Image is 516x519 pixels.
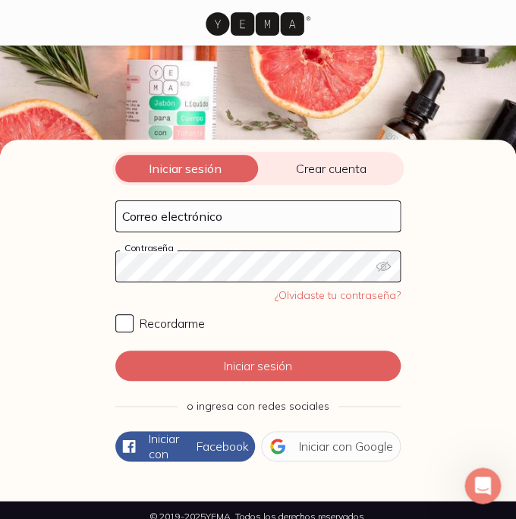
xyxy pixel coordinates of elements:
p: Hola 👋 [30,108,273,134]
button: Iniciar conGoogle [261,431,401,461]
img: logo [30,30,118,49]
span: Inicio [60,417,93,428]
span: o ingresa con redes sociales [187,399,329,413]
div: Volveremos a conectarnos [DATE] [31,233,253,249]
span: Iniciar con [299,439,352,454]
input: Recordarme [115,314,134,332]
div: Envíanos un mensajeVolveremos a conectarnos [DATE] [15,204,288,262]
button: Iniciar sesión [115,351,401,381]
span: Mensajes [203,417,252,428]
iframe: Intercom live chat [464,467,501,504]
span: Iniciar sesión [112,161,258,176]
div: Profile image for Alejandra [178,24,208,55]
div: Envíanos un mensaje [31,217,253,233]
div: Profile image for Karla [206,24,237,55]
button: Iniciar conFacebook [115,431,255,461]
div: Cerrar [261,24,288,52]
span: Iniciar con [149,431,193,461]
span: Crear cuenta [258,161,404,176]
button: Mensajes [152,379,304,440]
p: ¿Cómo podemos ayudarte? [30,134,273,185]
img: Profile image for Viri [149,24,179,55]
label: Contraseña [120,242,178,253]
span: Recordarme [140,316,205,331]
a: ¿Olvidaste tu contraseña? [275,288,401,302]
